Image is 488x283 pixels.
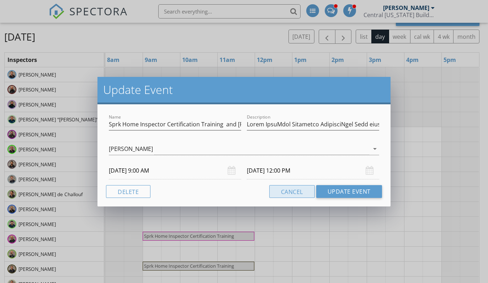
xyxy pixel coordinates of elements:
i: arrow_drop_down [371,145,379,153]
button: Delete [106,185,150,198]
button: Update Event [316,185,382,198]
input: Select date [247,162,379,179]
div: [PERSON_NAME] [109,146,153,152]
h2: Update Event [103,83,384,97]
button: Cancel [269,185,315,198]
input: Select date [109,162,241,179]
